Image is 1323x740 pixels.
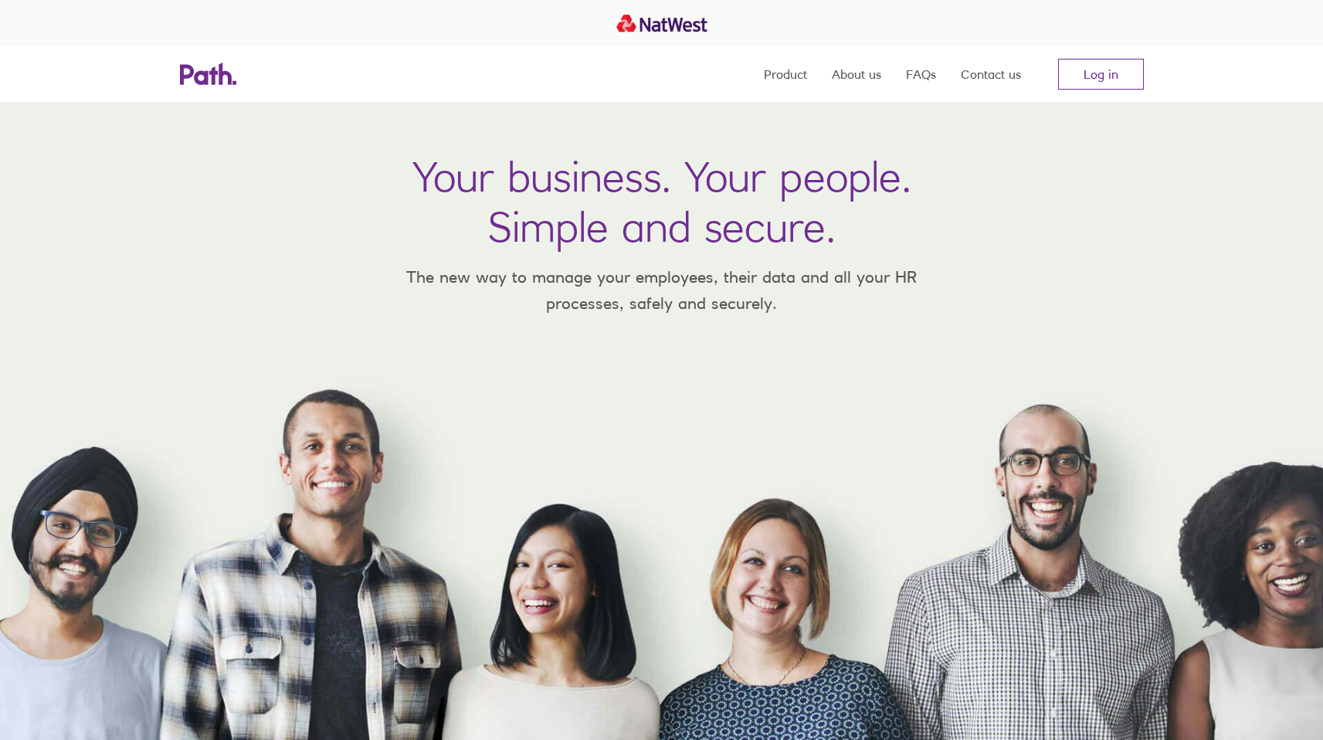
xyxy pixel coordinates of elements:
[764,46,807,102] a: Product
[1058,59,1144,90] a: Log in
[384,264,940,316] p: The new way to manage your employees, their data and all your HR processes, safely and securely.
[961,46,1021,102] a: Contact us
[412,151,911,252] h1: Your business. Your people. Simple and secure.
[906,46,936,102] a: FAQs
[832,46,881,102] a: About us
